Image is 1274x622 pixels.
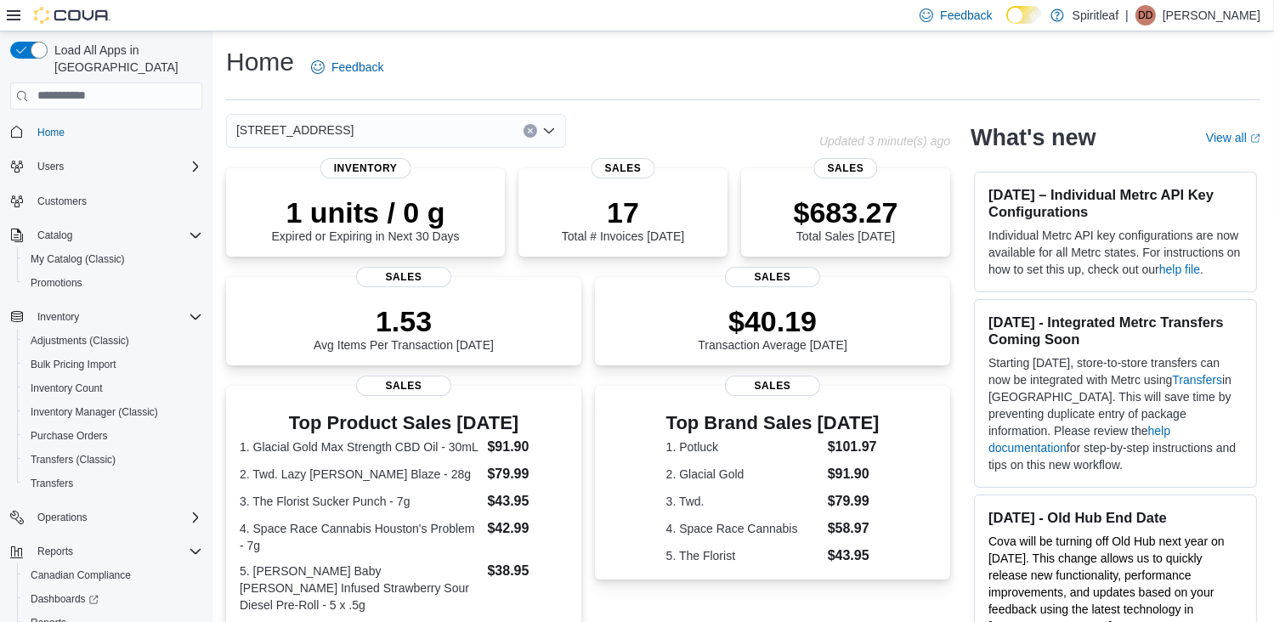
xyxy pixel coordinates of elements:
[24,450,122,470] a: Transfers (Classic)
[666,438,821,455] dt: 1. Potluck
[819,134,950,148] p: Updated 3 minute(s) ago
[240,438,481,455] dt: 1. Glacial Gold Max Strength CBD Oil - 30mL
[592,158,655,178] span: Sales
[725,267,820,287] span: Sales
[562,195,684,243] div: Total # Invoices [DATE]
[24,378,202,399] span: Inventory Count
[17,563,209,587] button: Canadian Compliance
[356,267,451,287] span: Sales
[240,563,481,614] dt: 5. [PERSON_NAME] Baby [PERSON_NAME] Infused Strawberry Sour Diesel Pre-Roll - 5 x .5g
[24,273,89,293] a: Promotions
[240,493,481,510] dt: 3. The Florist Sucker Punch - 7g
[24,426,202,446] span: Purchase Orders
[31,453,116,467] span: Transfers (Classic)
[988,314,1243,348] h3: [DATE] - Integrated Metrc Transfers Coming Soon
[24,354,202,375] span: Bulk Pricing Import
[666,466,821,483] dt: 2. Glacial Gold
[331,59,383,76] span: Feedback
[24,589,202,609] span: Dashboards
[988,227,1243,278] p: Individual Metrc API key configurations are now available for all Metrc states. For instructions ...
[725,376,820,396] span: Sales
[698,304,847,352] div: Transaction Average [DATE]
[31,225,202,246] span: Catalog
[17,587,209,611] a: Dashboards
[31,307,86,327] button: Inventory
[31,190,202,212] span: Customers
[37,229,72,242] span: Catalog
[31,307,202,327] span: Inventory
[1006,24,1007,25] span: Dark Mode
[240,520,481,554] dt: 4. Space Race Cannabis Houston's Problem - 7g
[666,547,821,564] dt: 5. The Florist
[17,424,209,448] button: Purchase Orders
[37,160,64,173] span: Users
[24,331,202,351] span: Adjustments (Classic)
[666,493,821,510] dt: 3. Twd.
[988,424,1170,455] a: help documentation
[31,568,131,582] span: Canadian Compliance
[828,437,880,457] dd: $101.97
[24,426,115,446] a: Purchase Orders
[1135,5,1156,25] div: Daniel D
[971,124,1096,151] h2: What's new
[24,402,165,422] a: Inventory Manager (Classic)
[24,450,202,470] span: Transfers (Classic)
[1006,6,1042,24] input: Dark Mode
[34,7,110,24] img: Cova
[24,331,136,351] a: Adjustments (Classic)
[828,491,880,512] dd: $79.99
[226,45,294,79] h1: Home
[814,158,878,178] span: Sales
[542,124,556,138] button: Open list of options
[24,273,202,293] span: Promotions
[1073,5,1118,25] p: Spiritleaf
[356,376,451,396] span: Sales
[24,589,105,609] a: Dashboards
[31,191,93,212] a: Customers
[17,353,209,376] button: Bulk Pricing Import
[794,195,898,243] div: Total Sales [DATE]
[31,507,202,528] span: Operations
[1159,263,1200,276] a: help file
[24,473,202,494] span: Transfers
[17,472,209,495] button: Transfers
[3,305,209,329] button: Inventory
[988,186,1243,220] h3: [DATE] – Individual Metrc API Key Configurations
[488,464,569,484] dd: $79.99
[37,126,65,139] span: Home
[17,400,209,424] button: Inventory Manager (Classic)
[24,402,202,422] span: Inventory Manager (Classic)
[31,541,80,562] button: Reports
[304,50,390,84] a: Feedback
[17,271,209,295] button: Promotions
[488,437,569,457] dd: $91.90
[17,376,209,400] button: Inventory Count
[828,518,880,539] dd: $58.97
[488,491,569,512] dd: $43.95
[3,506,209,529] button: Operations
[31,334,129,348] span: Adjustments (Classic)
[48,42,202,76] span: Load All Apps in [GEOGRAPHIC_DATA]
[828,464,880,484] dd: $91.90
[314,304,494,338] p: 1.53
[37,511,88,524] span: Operations
[240,466,481,483] dt: 2. Twd. Lazy [PERSON_NAME] Blaze - 28g
[320,158,411,178] span: Inventory
[31,382,103,395] span: Inventory Count
[31,122,71,143] a: Home
[17,448,209,472] button: Transfers (Classic)
[31,477,73,490] span: Transfers
[37,195,87,208] span: Customers
[272,195,460,243] div: Expired or Expiring in Next 30 Days
[3,223,209,247] button: Catalog
[24,565,202,585] span: Canadian Compliance
[24,378,110,399] a: Inventory Count
[1250,133,1260,144] svg: External link
[31,429,108,443] span: Purchase Orders
[488,561,569,581] dd: $38.95
[1163,5,1260,25] p: [PERSON_NAME]
[1138,5,1152,25] span: DD
[31,122,202,143] span: Home
[31,252,125,266] span: My Catalog (Classic)
[666,520,821,537] dt: 4. Space Race Cannabis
